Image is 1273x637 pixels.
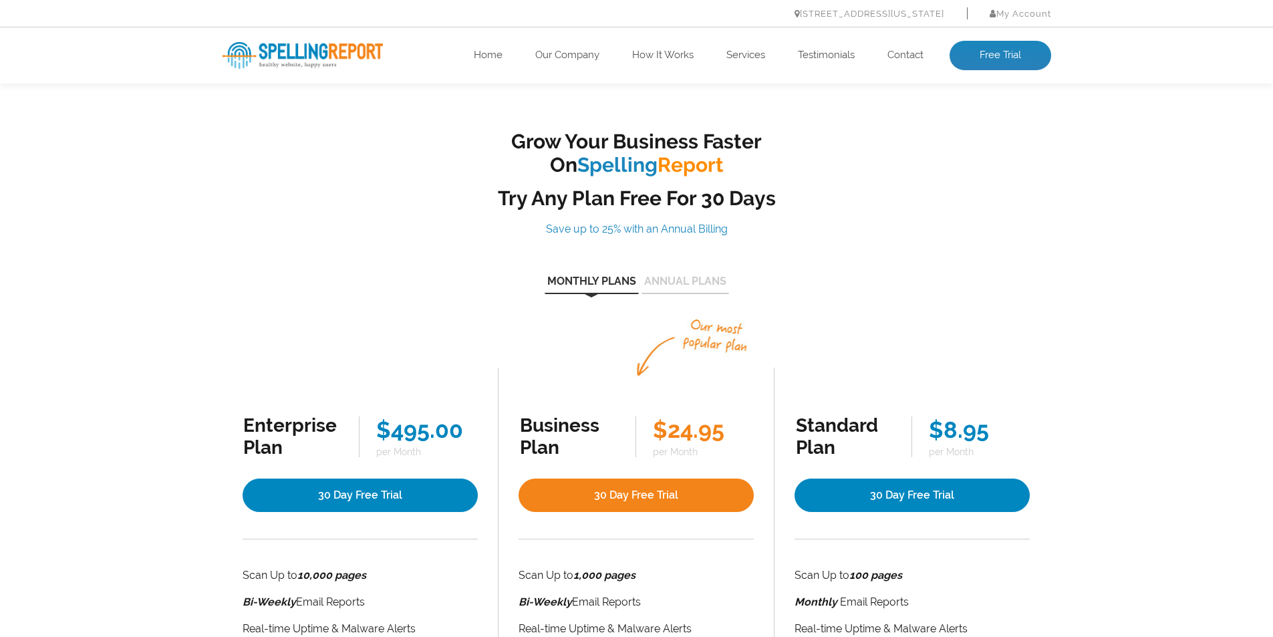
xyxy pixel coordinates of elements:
[929,447,1029,457] span: per Month
[519,566,754,585] li: Scan Up to
[849,569,902,582] strong: 100 pages
[795,479,1030,512] a: 30 Day Free Trial
[795,566,1030,585] li: Scan Up to
[795,596,837,608] strong: Monthly
[376,416,476,443] div: $495.00
[376,447,476,457] span: per Month
[243,593,478,612] li: Email Reports
[658,153,724,176] span: Report
[573,569,635,582] strong: 1,000 pages
[795,593,1030,612] li: Email Reports
[243,566,478,585] li: Scan Up to
[243,596,296,608] i: Bi-Weekly
[297,569,366,582] strong: 10,000 pages
[430,130,844,176] h2: Grow Your Business Faster On
[519,479,754,512] a: 30 Day Free Trial
[243,479,478,512] a: 30 Day Free Trial
[642,276,729,294] button: Annual Plans
[430,186,844,210] h2: Try Any Plan Free For 30 Days
[243,414,342,459] div: Enterprise Plan
[545,276,639,294] button: Monthly Plans
[929,416,1029,443] div: $8.95
[546,223,728,235] span: Save up to 25% with an Annual Billing
[577,153,658,176] span: Spelling
[653,416,753,443] div: $24.95
[519,593,754,612] li: Email Reports
[519,596,572,608] i: Bi-Weekly
[796,414,895,459] div: Standard Plan
[653,447,753,457] span: per Month
[520,414,619,459] div: Business Plan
